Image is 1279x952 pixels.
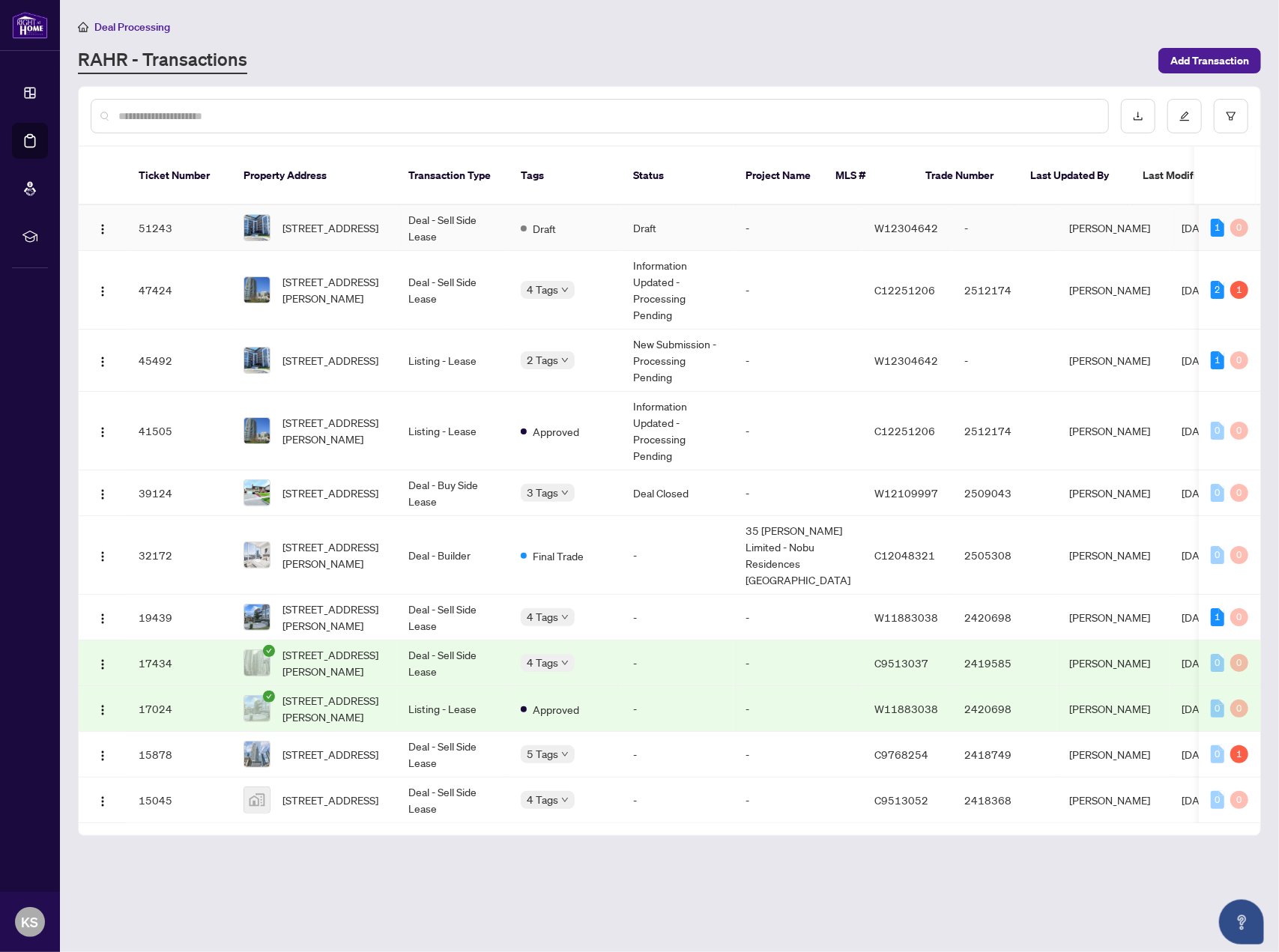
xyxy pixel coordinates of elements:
[952,516,1057,595] td: 2505308
[1230,546,1248,564] div: 0
[1182,354,1215,367] span: [DATE]
[244,348,270,373] img: thumbnail-img
[823,147,913,205] th: MLS #
[263,645,275,657] span: check-circle
[734,392,862,470] td: -
[621,470,734,516] td: Deal Closed
[97,704,109,716] img: Logo
[952,392,1057,470] td: 2512174
[396,205,509,251] td: Deal - Sell Side Lease
[127,147,232,205] th: Ticket Number
[244,650,270,676] img: thumbnail-img
[1131,147,1266,205] th: Last Modified Date
[22,912,39,933] span: KS
[1133,111,1143,121] span: download
[244,277,270,303] img: thumbnail-img
[734,251,862,330] td: -
[97,223,109,235] img: Logo
[127,516,232,595] td: 32172
[232,147,396,205] th: Property Address
[1230,700,1248,718] div: 0
[396,147,509,205] th: Transaction Type
[621,686,734,732] td: -
[1182,548,1215,562] span: [DATE]
[561,796,569,804] span: down
[1211,219,1224,237] div: 1
[734,732,862,777] td: -
[1230,608,1248,626] div: 0
[1211,791,1224,809] div: 0
[1211,422,1224,440] div: 0
[282,219,378,236] span: [STREET_ADDRESS]
[621,205,734,251] td: Draft
[127,392,232,470] td: 41505
[874,748,928,761] span: C9768254
[1057,392,1170,470] td: [PERSON_NAME]
[1211,281,1224,299] div: 2
[91,788,115,812] button: Logo
[97,613,109,625] img: Logo
[1057,470,1170,516] td: [PERSON_NAME]
[282,646,384,679] span: [STREET_ADDRESS][PERSON_NAME]
[78,47,247,74] a: RAHR - Transactions
[734,205,862,251] td: -
[127,251,232,330] td: 47424
[127,330,232,392] td: 45492
[1211,484,1224,502] div: 0
[561,357,569,364] span: down
[527,281,558,298] span: 4 Tags
[621,330,734,392] td: New Submission - Processing Pending
[1211,700,1224,718] div: 0
[127,470,232,516] td: 39124
[91,651,115,675] button: Logo
[621,251,734,330] td: Information Updated - Processing Pending
[127,640,232,686] td: 17434
[913,147,1018,205] th: Trade Number
[1057,595,1170,640] td: [PERSON_NAME]
[282,485,378,501] span: [STREET_ADDRESS]
[874,354,938,367] span: W12304642
[282,414,384,447] span: [STREET_ADDRESS][PERSON_NAME]
[874,424,935,437] span: C12251206
[1182,283,1215,297] span: [DATE]
[734,330,862,392] td: -
[1230,422,1248,440] div: 0
[91,348,115,372] button: Logo
[874,702,938,715] span: W11883038
[874,610,938,624] span: W11883038
[1057,516,1170,595] td: [PERSON_NAME]
[527,745,558,762] span: 5 Tags
[621,516,734,595] td: -
[561,613,569,621] span: down
[734,686,862,732] td: -
[1226,111,1236,121] span: filter
[396,251,509,330] td: Deal - Sell Side Lease
[244,215,270,240] img: thumbnail-img
[952,330,1057,392] td: -
[527,654,558,671] span: 4 Tags
[97,750,109,762] img: Logo
[282,539,384,571] span: [STREET_ADDRESS][PERSON_NAME]
[621,732,734,777] td: -
[91,605,115,629] button: Logo
[282,273,384,306] span: [STREET_ADDRESS][PERSON_NAME]
[734,777,862,823] td: -
[952,640,1057,686] td: 2419585
[533,423,579,440] span: Approved
[1158,48,1261,73] button: Add Transaction
[12,11,48,39] img: logo
[97,356,109,368] img: Logo
[952,470,1057,516] td: 2509043
[396,640,509,686] td: Deal - Sell Side Lease
[244,696,270,721] img: thumbnail-img
[282,601,384,634] span: [STREET_ADDRESS][PERSON_NAME]
[91,419,115,443] button: Logo
[527,608,558,625] span: 4 Tags
[97,488,109,500] img: Logo
[97,285,109,297] img: Logo
[396,686,509,732] td: Listing - Lease
[533,701,579,718] span: Approved
[1057,777,1170,823] td: [PERSON_NAME]
[1182,221,1215,234] span: [DATE]
[94,20,170,34] span: Deal Processing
